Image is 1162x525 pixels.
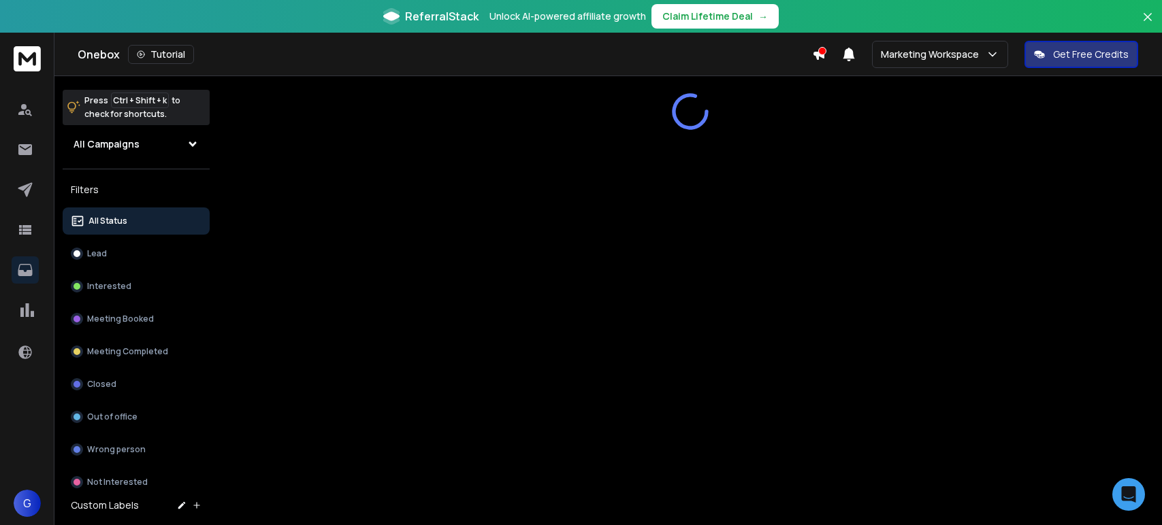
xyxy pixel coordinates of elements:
p: Out of office [87,411,138,422]
button: Out of office [63,403,210,430]
span: Ctrl + Shift + k [111,92,169,108]
button: Interested [63,273,210,300]
button: Claim Lifetime Deal→ [651,4,779,29]
p: All Status [88,216,127,226]
p: Lead [87,248,107,259]
span: → [758,10,768,23]
p: Press to check for shortcuts. [84,94,180,121]
button: G [14,490,41,517]
button: Meeting Completed [63,338,210,365]
p: Wrong person [87,444,146,455]
button: Not Interested [63,469,210,496]
button: Wrong person [63,436,210,463]
p: Closed [87,379,116,390]
h3: Filters [63,180,210,199]
button: Tutorial [128,45,194,64]
p: Not Interested [87,477,148,488]
button: All Status [63,207,210,235]
p: Marketing Workspace [881,48,984,61]
h1: All Campaigns [74,137,140,151]
div: Open Intercom Messenger [1112,478,1145,511]
button: Close banner [1139,8,1157,41]
div: Onebox [78,45,812,64]
h3: Custom Labels [71,498,139,512]
p: Unlock AI-powered affiliate growth [489,10,646,23]
button: Get Free Credits [1024,41,1138,68]
span: ReferralStack [405,8,479,24]
button: Meeting Booked [63,305,210,333]
p: Meeting Booked [87,314,154,324]
button: Closed [63,371,210,398]
p: Interested [87,281,131,292]
p: Meeting Completed [87,346,168,357]
p: Get Free Credits [1053,48,1129,61]
button: Lead [63,240,210,267]
button: All Campaigns [63,131,210,158]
